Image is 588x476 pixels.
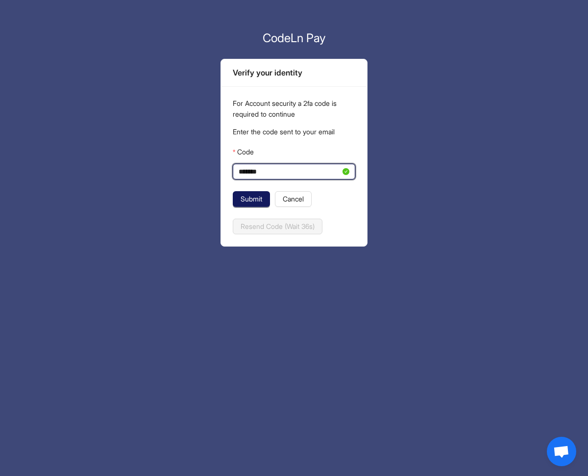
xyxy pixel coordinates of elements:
button: Cancel [275,191,312,207]
p: For Account security a 2fa code is required to continue [233,98,355,120]
span: Cancel [283,194,304,204]
p: Enter the code sent to your email [233,126,355,137]
input: Code [239,166,341,177]
button: Submit [233,191,270,207]
button: Resend Code (Wait 36s) [233,219,322,234]
p: CodeLn Pay [220,29,367,47]
span: Resend Code (Wait 36s) [241,221,315,232]
span: Submit [241,194,262,204]
a: Open chat [547,437,576,466]
div: Verify your identity [233,67,355,79]
label: Code [233,144,254,160]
